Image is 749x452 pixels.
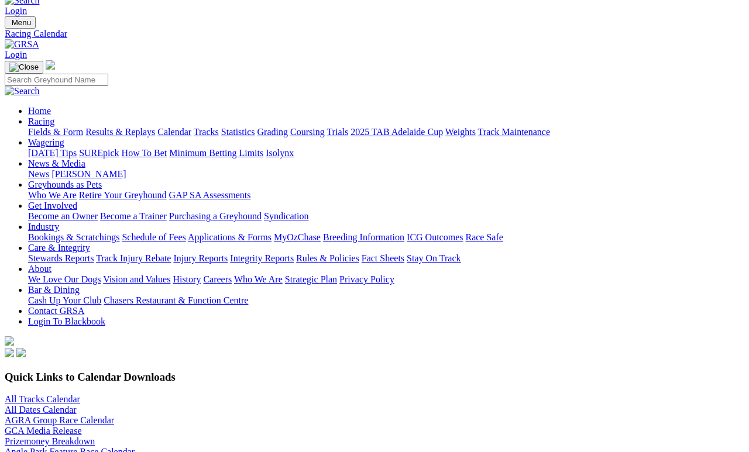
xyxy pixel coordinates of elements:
div: About [28,274,744,285]
img: facebook.svg [5,348,14,357]
a: Retire Your Greyhound [79,190,167,200]
div: Wagering [28,148,744,158]
a: Greyhounds as Pets [28,180,102,189]
a: Cash Up Your Club [28,295,101,305]
div: Greyhounds as Pets [28,190,744,201]
a: Fields & Form [28,127,83,137]
a: Rules & Policies [296,253,359,263]
a: Breeding Information [323,232,404,242]
input: Search [5,74,108,86]
a: [DATE] Tips [28,148,77,158]
a: Who We Are [234,274,283,284]
a: Integrity Reports [230,253,294,263]
a: Racing [28,116,54,126]
a: SUREpick [79,148,119,158]
a: GAP SA Assessments [169,190,251,200]
a: Privacy Policy [339,274,394,284]
a: Login To Blackbook [28,316,105,326]
a: Industry [28,222,59,232]
a: Careers [203,274,232,284]
a: Weights [445,127,476,137]
a: All Dates Calendar [5,405,77,415]
a: 2025 TAB Adelaide Cup [351,127,443,137]
a: Login [5,50,27,60]
img: twitter.svg [16,348,26,357]
button: Toggle navigation [5,61,43,74]
a: Contact GRSA [28,306,84,316]
a: News & Media [28,158,85,168]
img: Search [5,86,40,96]
a: News [28,169,49,179]
a: Who We Are [28,190,77,200]
a: History [173,274,201,284]
div: Industry [28,232,744,243]
a: Chasers Restaurant & Function Centre [104,295,248,305]
a: About [28,264,51,274]
a: ICG Outcomes [407,232,463,242]
div: Bar & Dining [28,295,744,306]
span: Menu [12,18,31,27]
a: Track Maintenance [478,127,550,137]
a: Vision and Values [103,274,170,284]
a: Trials [327,127,348,137]
a: Stewards Reports [28,253,94,263]
a: MyOzChase [274,232,321,242]
a: Purchasing a Greyhound [169,211,262,221]
img: logo-grsa-white.png [46,60,55,70]
a: Results & Replays [85,127,155,137]
a: Become an Owner [28,211,98,221]
a: Schedule of Fees [122,232,185,242]
a: Applications & Forms [188,232,272,242]
a: Care & Integrity [28,243,90,253]
a: Strategic Plan [285,274,337,284]
a: Tracks [194,127,219,137]
div: Racing [28,127,744,137]
h3: Quick Links to Calendar Downloads [5,371,744,384]
div: Get Involved [28,211,744,222]
a: Calendar [157,127,191,137]
a: GCA Media Release [5,426,82,436]
a: Bar & Dining [28,285,80,295]
a: Grading [257,127,288,137]
a: Become a Trainer [100,211,167,221]
a: Syndication [264,211,308,221]
a: AGRA Group Race Calendar [5,415,114,425]
div: News & Media [28,169,744,180]
a: Fact Sheets [362,253,404,263]
a: Wagering [28,137,64,147]
a: Injury Reports [173,253,228,263]
div: Care & Integrity [28,253,744,264]
a: Stay On Track [407,253,461,263]
a: Login [5,6,27,16]
a: We Love Our Dogs [28,274,101,284]
a: [PERSON_NAME] [51,169,126,179]
a: Bookings & Scratchings [28,232,119,242]
img: logo-grsa-white.png [5,336,14,346]
img: Close [9,63,39,72]
a: Get Involved [28,201,77,211]
a: Coursing [290,127,325,137]
img: GRSA [5,39,39,50]
a: Prizemoney Breakdown [5,436,95,446]
a: Isolynx [266,148,294,158]
a: All Tracks Calendar [5,394,80,404]
button: Toggle navigation [5,16,36,29]
a: Race Safe [465,232,503,242]
a: Racing Calendar [5,29,744,39]
a: Minimum Betting Limits [169,148,263,158]
a: Track Injury Rebate [96,253,171,263]
a: Home [28,106,51,116]
a: How To Bet [122,148,167,158]
a: Statistics [221,127,255,137]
